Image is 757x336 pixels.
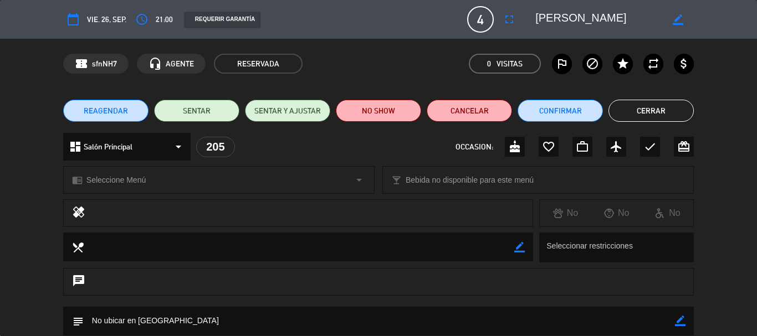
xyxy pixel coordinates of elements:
span: Salón Principal [84,141,132,153]
div: REQUERIR GARANTÍA [184,12,260,28]
i: card_giftcard [677,140,690,153]
i: arrow_drop_down [352,173,366,187]
div: No [540,206,591,220]
button: fullscreen [499,9,519,29]
button: SENTAR [154,100,239,122]
i: border_color [673,14,683,25]
div: No [591,206,642,220]
button: Cerrar [608,100,694,122]
i: fullscreen [503,13,516,26]
span: sfnNH7 [92,58,117,70]
i: airplanemode_active [610,140,623,153]
i: star [616,57,630,70]
span: Bebida no disponible para este menú [406,174,534,187]
span: 4 [467,6,494,33]
i: border_color [514,242,525,252]
button: SENTAR Y AJUSTAR [245,100,330,122]
span: Seleccione Menú [86,174,146,187]
div: No [642,206,693,220]
i: headset_mic [149,57,162,70]
em: Visitas [497,58,523,70]
i: outlined_flag [555,57,569,70]
button: calendar_today [63,9,83,29]
div: 205 [196,137,235,157]
i: dashboard [69,140,82,153]
button: Confirmar [518,100,603,122]
button: REAGENDAR [63,100,149,122]
i: arrow_drop_down [172,140,185,153]
button: NO SHOW [336,100,421,122]
span: 0 [487,58,491,70]
i: attach_money [677,57,690,70]
i: calendar_today [67,13,80,26]
i: block [586,57,599,70]
i: favorite_border [542,140,555,153]
i: border_color [675,316,686,326]
span: AGENTE [166,58,194,70]
i: chat [72,274,85,290]
i: access_time [135,13,149,26]
i: chrome_reader_mode [72,175,83,185]
span: RESERVADA [214,54,303,74]
i: healing [72,205,85,221]
i: cake [508,140,521,153]
i: local_bar [391,175,402,185]
span: vie. 26, sep. [87,13,126,26]
span: OCCASION: [456,141,493,153]
span: confirmation_number [75,57,88,70]
span: REAGENDAR [84,105,128,117]
i: work_outline [576,140,589,153]
i: subject [71,315,84,327]
button: Cancelar [427,100,512,122]
button: access_time [132,9,152,29]
i: repeat [647,57,660,70]
i: check [643,140,657,153]
span: 21:00 [156,13,173,26]
i: local_dining [71,241,84,253]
